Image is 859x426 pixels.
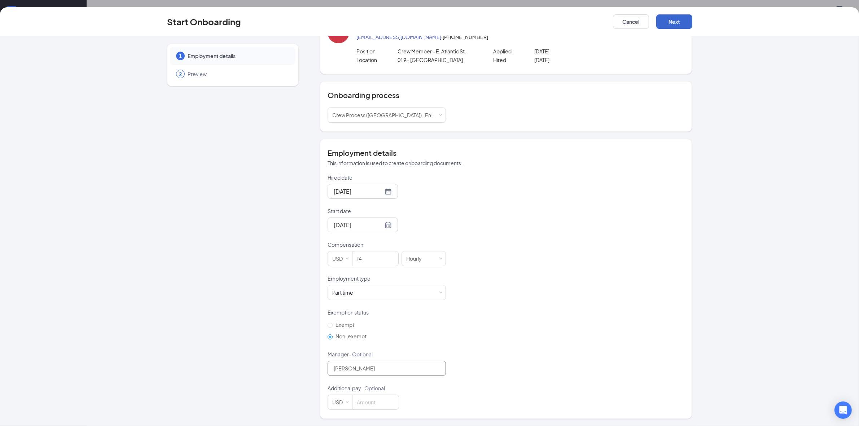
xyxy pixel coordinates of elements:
[328,207,446,215] p: Start date
[179,52,182,60] span: 1
[332,289,358,296] div: [object Object]
[834,401,852,419] div: Open Intercom Messenger
[328,351,446,358] p: Manager
[398,48,479,55] p: Crew Member - E. Atlantic St.
[328,174,446,181] p: Hired date
[328,148,684,158] h4: Employment details
[328,385,446,392] p: Additional pay
[356,34,441,40] a: [EMAIL_ADDRESS][DOMAIN_NAME]
[493,48,534,55] p: Applied
[334,220,383,229] input: Aug 29, 2025
[352,251,398,266] input: Amount
[332,108,441,122] div: [object Object]
[188,52,288,60] span: Employment details
[349,351,373,357] span: - Optional
[534,48,616,55] p: [DATE]
[328,90,684,100] h4: Onboarding process
[493,56,534,63] p: Hired
[328,309,446,316] p: Exemption status
[534,56,616,63] p: [DATE]
[352,395,399,409] input: Amount
[167,16,241,28] h3: Start Onboarding
[328,361,446,376] input: Manager name
[334,187,383,196] input: Aug 26, 2025
[656,14,692,29] button: Next
[356,33,684,40] p: · [PHONE_NUMBER]
[328,159,684,167] p: This information is used to create onboarding documents.
[332,395,348,409] div: USD
[361,385,385,391] span: - Optional
[356,48,398,55] p: Position
[179,70,182,78] span: 2
[328,275,446,282] p: Employment type
[332,289,353,296] div: Part time
[613,14,649,29] button: Cancel
[333,321,357,328] span: Exempt
[188,70,288,78] span: Preview
[328,241,446,248] p: Compensation
[332,251,348,266] div: USD
[332,112,442,118] span: Crew Process ([GEOGRAPHIC_DATA])- English
[333,333,369,339] span: Non-exempt
[406,251,427,266] div: Hourly
[398,56,479,63] p: 019 - [GEOGRAPHIC_DATA]
[356,56,398,63] p: Location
